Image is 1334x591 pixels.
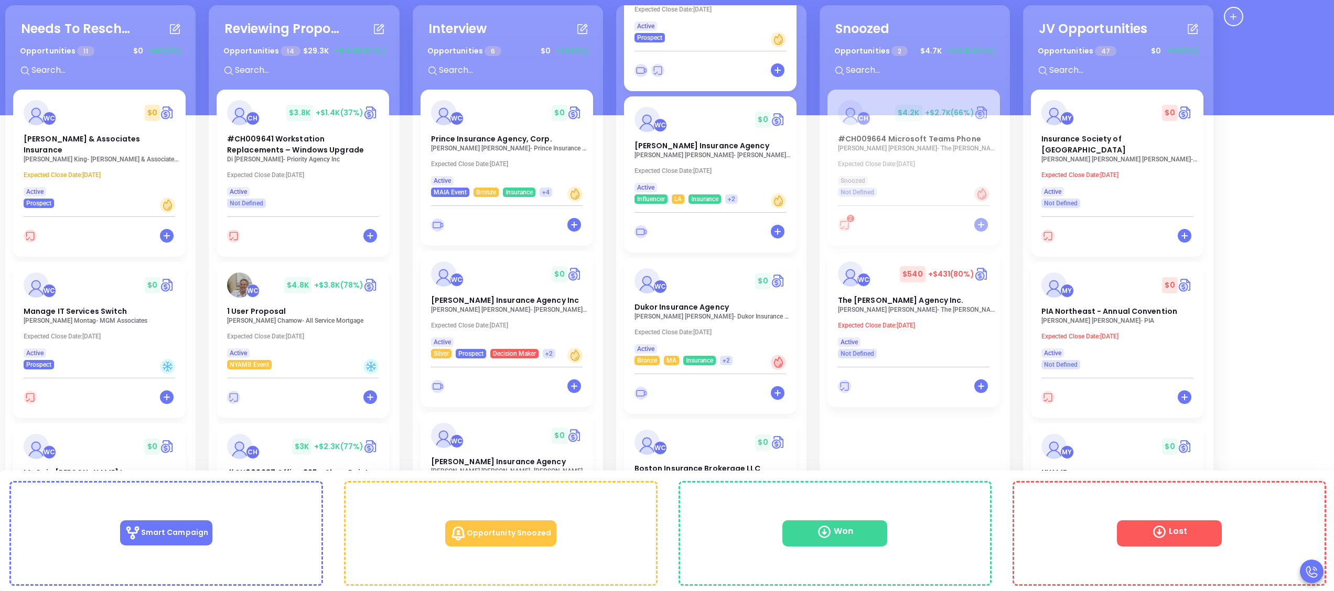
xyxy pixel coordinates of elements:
span: Not Defined [841,348,874,359]
a: Quote [160,105,175,121]
img: Quote [363,105,379,121]
a: Quote [567,266,583,282]
a: profileMegan Youmans$0Circle dollarNYAMB[PERSON_NAME] Tella- [US_STATE] Association of Mortgage B... [1031,423,1203,531]
span: Active [230,186,247,198]
p: Expected Close Date: [DATE] [24,171,181,179]
span: LA [674,193,682,205]
span: Active [1044,186,1061,198]
span: $ 4.2K [895,105,922,121]
div: profileWalter Contreras$0Circle dollarManage IT Services Switch[PERSON_NAME] Montag- MGM Associat... [13,262,188,423]
span: $ 0 [552,428,567,444]
div: Warm [771,32,786,47]
p: Derek Oberman - The Oberman Companies [838,145,995,152]
span: 14 [281,46,300,56]
img: Margaret J. Grassi Insurance Agency [431,423,456,448]
span: +4 [542,187,550,198]
span: Boston Insurance Brokerage LLC [634,463,760,474]
span: Bronze [637,355,657,366]
a: profileWalter Contreras$0Circle dollarManage IT Services Switch[PERSON_NAME] Montag- MGM Associat... [13,262,186,369]
img: Quote [363,277,379,293]
p: Expected Close Date: [DATE] [1041,171,1199,179]
span: Margaret J. Grassi Insurance Agency [431,456,566,467]
img: Quote [160,439,175,454]
span: $ 0 [131,43,146,59]
span: 2 [848,215,852,222]
a: Quote [771,112,786,127]
input: Search... [30,63,188,77]
span: +$2.7K (66%) [925,107,974,118]
a: profileWalter Contreras$0Circle dollarPrince Insurance Agency, Corp.[PERSON_NAME] [PERSON_NAME]- ... [421,90,593,197]
p: Andy Chamow - All Service Mortgage [227,317,384,324]
a: profileCarla Humber$4.2K+$2.7K(66%)Circle dollar#CH009664 Microsoft Teams Phone[PERSON_NAME] [PER... [827,90,1000,197]
div: Warm [771,193,786,209]
img: Prince Insurance Agency, Corp. [431,100,456,125]
a: profileMegan Youmans$0Circle dollarInsurance Society of [GEOGRAPHIC_DATA][PERSON_NAME] [PERSON_NA... [1031,90,1203,208]
img: Quote [1178,277,1193,293]
span: $ 540 [900,266,925,282]
span: Prospect [637,32,662,43]
img: PIA Northeast - Annual Convention [1041,272,1067,298]
div: profileWalter Contreras$0Circle dollarPrince Insurance Agency, Corp.[PERSON_NAME] [PERSON_NAME]- ... [421,90,595,251]
span: NYAMB Event [230,359,269,370]
span: NYAMB [1041,467,1068,478]
div: Walter Contreras [653,280,667,293]
span: #CH009664 Microsoft Teams Phone [838,134,981,144]
span: $ 0 [1162,277,1177,293]
p: Kim King - Moore & Associates Insurance Inc [24,156,181,163]
span: 1 User Proposal [227,306,286,316]
span: Decision Maker [493,348,536,359]
span: $ 0 [538,43,553,59]
span: PIA Northeast - Annual Convention [1041,306,1177,316]
p: Expected Close Date: [DATE] [838,322,995,329]
span: Insurance [686,355,713,366]
span: 6 [485,46,501,56]
span: $ 0 [755,273,770,289]
p: Expected Close Date: [DATE] [634,6,792,13]
img: #CH009637 Office 365 + SharePoint Migration [227,434,252,459]
div: Hot [974,187,989,202]
p: Expected Close Date: [DATE] [227,171,384,179]
span: Not Defined [1044,359,1078,370]
span: +$0 (0%) [148,46,181,57]
div: Megan Youmans [1060,445,1074,459]
img: The Willis E. Kilborne Agency Inc. [838,261,863,287]
span: $ 0 [145,439,160,455]
span: $ 0 [1162,439,1177,455]
div: Walter Contreras [450,434,464,448]
span: Influencer [637,193,665,205]
span: +$431 (80%) [928,269,974,279]
span: $ 29.3K [300,43,331,59]
div: JV OpportunitiesOpportunities 47$0+$0(0%) [1031,13,1206,90]
p: Opportunities [427,41,502,61]
span: $ 4.8K [284,277,311,293]
input: Search... [234,63,391,77]
img: Quote [160,277,175,293]
span: Not Defined [1044,198,1078,209]
img: Straub Insurance Agency Inc [431,261,456,287]
div: SnoozedOpportunities 2$4.7K+$3.2K(67%) [827,13,1002,90]
span: Active [230,347,247,359]
span: +2 [723,355,730,366]
span: MAIA Event [434,187,467,198]
div: profileWalter Contreras$0Circle dollar[PERSON_NAME] Insurance Agency[PERSON_NAME] [PERSON_NAME]- ... [421,412,595,574]
div: Warm [160,198,175,213]
a: profileWalter Contreras$0Circle dollar[PERSON_NAME] Insurance Agency[PERSON_NAME] [PERSON_NAME]- ... [421,412,593,520]
span: Dukor Insurance Agency [634,302,729,312]
img: Quote [567,428,583,443]
span: +$3.8K (78%) [314,280,363,290]
span: 11 [77,46,94,56]
div: Walter Contreras [450,112,464,125]
div: profileMegan Youmans$0Circle dollarNYAMB[PERSON_NAME] Tella- [US_STATE] Association of Mortgage B... [1031,423,1206,585]
span: Active [26,186,44,198]
p: Andrea Guillory - Harlan Insurance Agency [634,151,792,159]
sup: 2 [847,215,854,222]
img: Quote [974,266,989,282]
span: +$2.3K (77%) [314,441,363,452]
p: Smart Campaign [120,520,212,545]
span: $ 0 [145,105,160,121]
span: Insurance Society of Philadelphia [1041,134,1126,155]
input: Search... [438,63,595,77]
